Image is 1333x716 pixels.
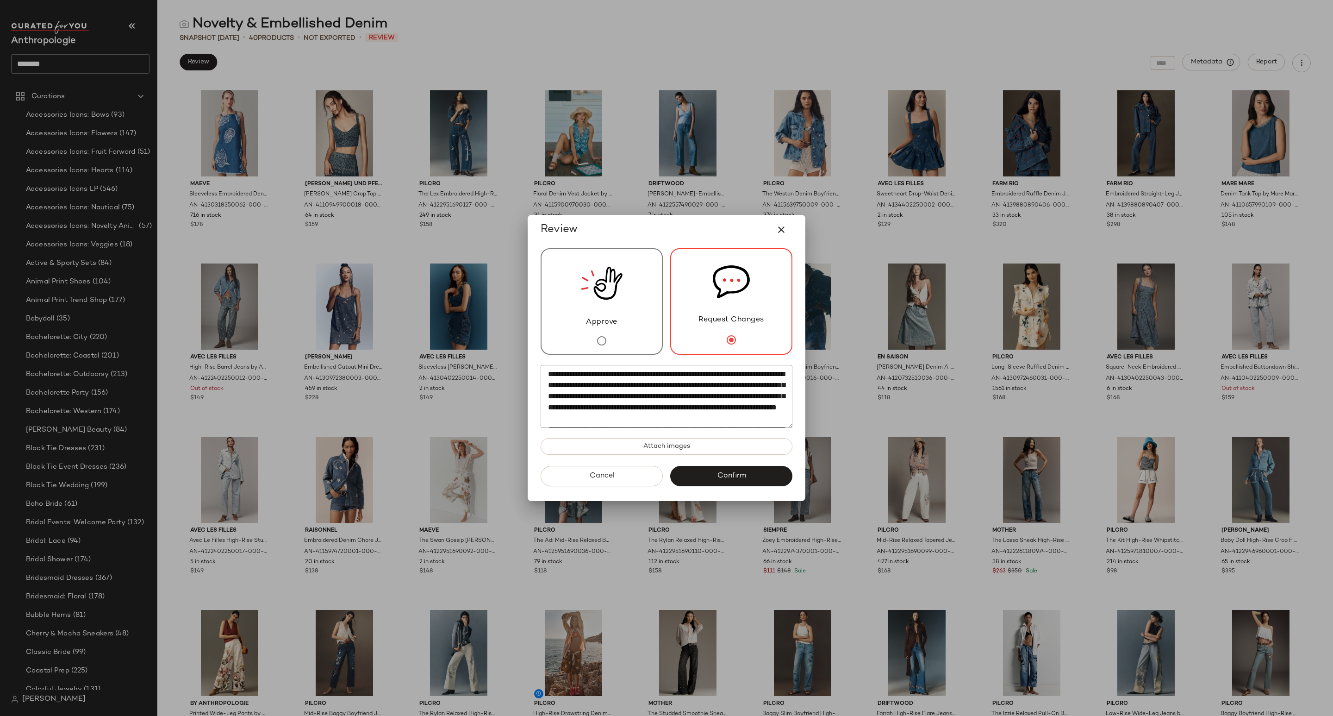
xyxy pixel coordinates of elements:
span: Attach images [643,443,690,450]
img: review_new_snapshot.RGmwQ69l.svg [581,249,623,317]
button: Confirm [670,466,792,486]
span: Review [541,222,578,237]
span: Request Changes [698,314,764,326]
span: Confirm [716,471,746,480]
button: Cancel [541,466,663,486]
span: Approve [586,317,617,328]
img: svg%3e [713,249,750,314]
button: Attach images [541,438,792,455]
span: Cancel [589,471,614,480]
